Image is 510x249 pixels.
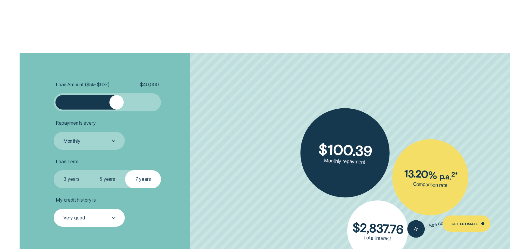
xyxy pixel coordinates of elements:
label: 5 years [90,170,125,188]
span: Repayments every [56,120,96,126]
label: 3 years [54,170,90,188]
label: 7 years [125,170,161,188]
a: Get Estimate [442,215,490,231]
span: See details [428,218,452,229]
span: $ 40,000 [140,82,159,88]
button: See details [406,212,453,240]
div: Monthly [63,138,80,144]
span: My credit history is [56,197,96,203]
span: Loan Term [56,159,78,165]
div: Very good [63,215,85,221]
span: Loan Amount ( $5k - $63k ) [56,82,109,88]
